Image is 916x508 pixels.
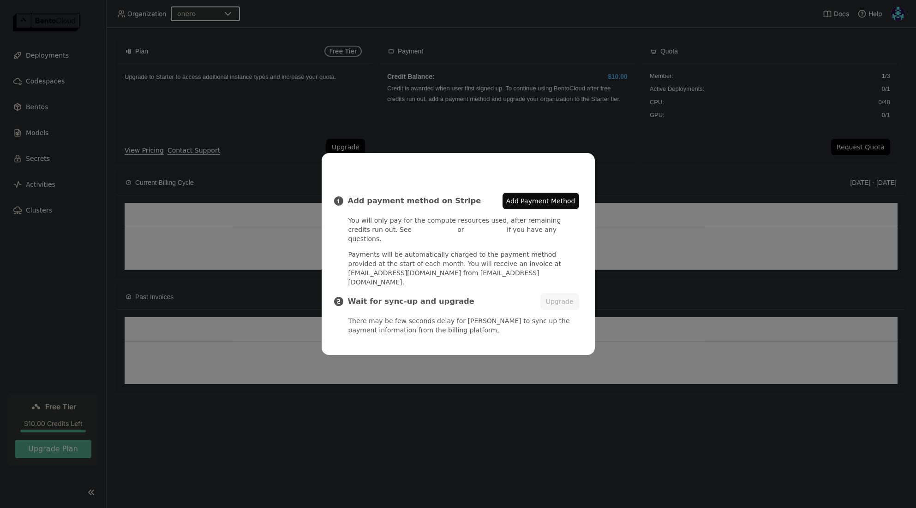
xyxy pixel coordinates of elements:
div: dialog [322,153,595,355]
a: pricing details [412,226,457,233]
button: Close [578,159,589,170]
span: Add Payment Method [506,196,575,206]
h3: Add payment method on Stripe [348,196,503,206]
a: contact sales [464,226,507,233]
div: Upgrade Plan [333,168,580,181]
p: You will only pay for the compute resources used, after remaining credits run out. See or if you ... [348,216,579,243]
p: There may be few seconds delay for [PERSON_NAME] to sync up the payment information from the bill... [348,316,579,335]
a: Add Payment Method [503,193,579,209]
p: Payments will be automatically charged to the payment method provided at the start of each month.... [348,250,579,287]
h3: Wait for sync-up and upgrade [348,297,540,306]
button: Upgrade [540,293,579,310]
